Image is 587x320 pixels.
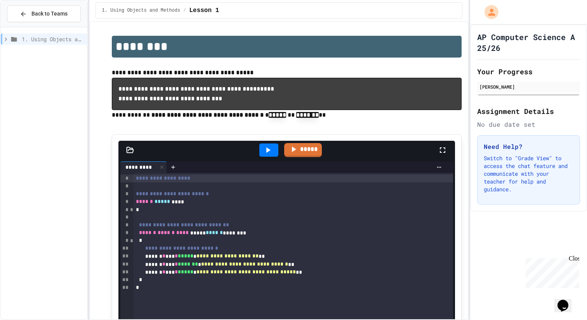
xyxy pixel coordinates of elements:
div: [PERSON_NAME] [479,83,578,90]
button: Back to Teams [7,5,81,22]
h2: Assignment Details [477,106,580,117]
p: Switch to "Grade View" to access the chat feature and communicate with your teacher for help and ... [484,154,573,193]
div: My Account [476,3,500,21]
h2: Your Progress [477,66,580,77]
span: Back to Teams [31,10,68,18]
span: 1. Using Objects and Methods [102,7,181,14]
div: No due date set [477,120,580,129]
span: / [183,7,186,14]
h3: Need Help? [484,142,573,151]
iframe: chat widget [523,255,579,288]
iframe: chat widget [554,289,579,312]
h1: AP Computer Science A 25/26 [477,31,580,53]
span: Lesson 1 [189,6,219,15]
div: Chat with us now!Close [3,3,54,49]
span: 1. Using Objects and Methods [22,35,84,43]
